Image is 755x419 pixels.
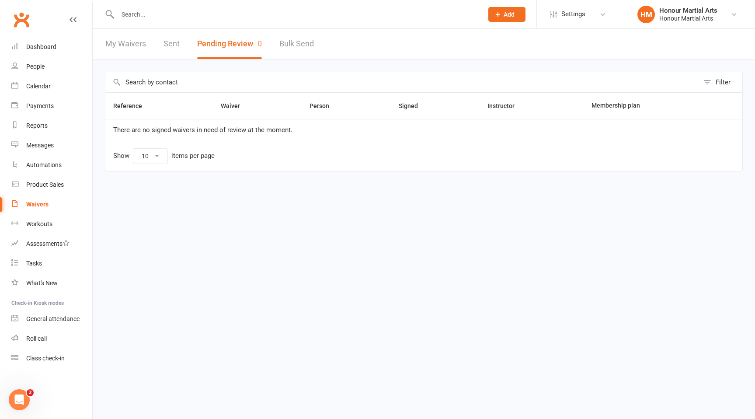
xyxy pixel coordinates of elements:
[27,389,34,396] span: 2
[487,102,524,109] span: Instructor
[11,234,92,254] a: Assessments
[584,93,711,119] th: Membership plan
[26,335,47,342] div: Roll call
[399,101,428,111] button: Signed
[11,116,92,136] a: Reports
[26,240,70,247] div: Assessments
[659,7,717,14] div: Honour Martial Arts
[113,102,152,109] span: Reference
[11,77,92,96] a: Calendar
[26,181,64,188] div: Product Sales
[26,201,49,208] div: Waivers
[11,195,92,214] a: Waivers
[221,101,250,111] button: Waiver
[26,43,56,50] div: Dashboard
[10,9,32,31] a: Clubworx
[716,77,731,87] div: Filter
[637,6,655,23] div: HM
[257,39,262,48] span: 0
[105,72,699,92] input: Search by contact
[115,8,477,21] input: Search...
[26,102,54,109] div: Payments
[26,315,80,322] div: General attendance
[105,119,742,141] td: There are no signed waivers in need of review at the moment.
[504,11,515,18] span: Add
[11,96,92,116] a: Payments
[11,309,92,329] a: General attendance kiosk mode
[197,29,262,59] button: Pending Review0
[164,29,180,59] a: Sent
[399,102,428,109] span: Signed
[11,175,92,195] a: Product Sales
[26,279,58,286] div: What's New
[171,152,215,160] div: items per page
[561,4,585,24] span: Settings
[26,63,45,70] div: People
[310,102,339,109] span: Person
[11,57,92,77] a: People
[113,148,215,164] div: Show
[26,83,51,90] div: Calendar
[26,161,62,168] div: Automations
[9,389,30,410] iframe: Intercom live chat
[11,349,92,368] a: Class kiosk mode
[11,329,92,349] a: Roll call
[26,355,65,362] div: Class check-in
[659,14,717,22] div: Honour Martial Arts
[11,136,92,155] a: Messages
[26,122,48,129] div: Reports
[487,101,524,111] button: Instructor
[26,220,52,227] div: Workouts
[26,142,54,149] div: Messages
[310,101,339,111] button: Person
[26,260,42,267] div: Tasks
[11,254,92,273] a: Tasks
[113,101,152,111] button: Reference
[11,37,92,57] a: Dashboard
[11,155,92,175] a: Automations
[105,29,146,59] a: My Waivers
[699,72,742,92] button: Filter
[279,29,314,59] a: Bulk Send
[488,7,525,22] button: Add
[11,214,92,234] a: Workouts
[11,273,92,293] a: What's New
[221,102,250,109] span: Waiver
